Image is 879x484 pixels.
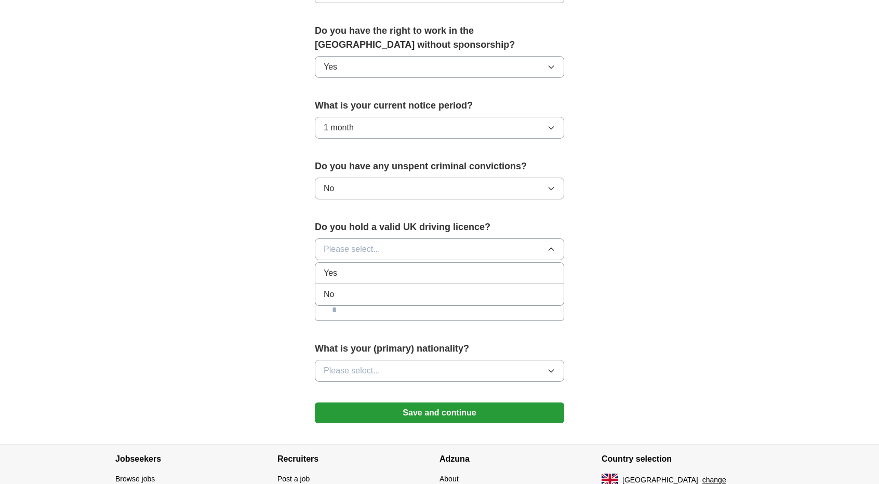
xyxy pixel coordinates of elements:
[277,475,310,483] a: Post a job
[315,178,564,199] button: No
[315,159,564,173] label: Do you have any unspent criminal convictions?
[315,238,564,260] button: Please select...
[315,99,564,113] label: What is your current notice period?
[315,220,564,234] label: Do you hold a valid UK driving licence?
[324,267,337,279] span: Yes
[315,342,564,356] label: What is your (primary) nationality?
[115,475,155,483] a: Browse jobs
[315,56,564,78] button: Yes
[324,288,334,301] span: No
[602,445,764,474] h4: Country selection
[315,24,564,52] label: Do you have the right to work in the [GEOGRAPHIC_DATA] without sponsorship?
[324,182,334,195] span: No
[315,117,564,139] button: 1 month
[315,402,564,423] button: Save and continue
[324,122,354,134] span: 1 month
[324,365,380,377] span: Please select...
[324,61,337,73] span: Yes
[315,360,564,382] button: Please select...
[324,243,380,256] span: Please select...
[439,475,459,483] a: About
